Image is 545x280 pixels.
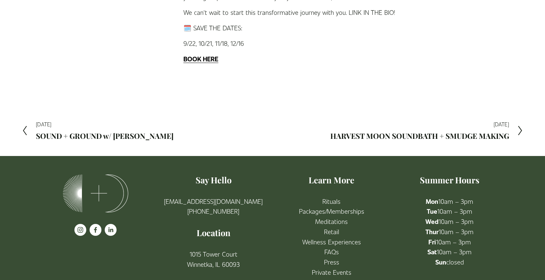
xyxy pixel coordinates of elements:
[90,224,101,236] a: facebook-unauth
[312,267,351,277] a: Private Events
[435,258,446,266] strong: Sun
[160,227,267,238] h4: Location
[22,122,174,140] a: [DATE] SOUND + GROUND w/ [PERSON_NAME]
[396,174,503,186] h4: Summer Hours
[278,174,385,186] h4: Learn More
[183,7,523,17] p: We can't wait to start this transformative journey with you. LINK IN THE BIO!
[322,196,341,206] a: Rituals
[36,132,174,140] h2: SOUND + GROUND w/ [PERSON_NAME]
[160,174,267,186] h4: Say Hello
[396,196,503,267] p: 10am – 3pm 10am – 3pm 10am – 3pm 10am – 3pm 10am – 3pm 10am – 3pm closed
[427,207,437,215] strong: Tue
[164,196,263,206] a: [EMAIL_ADDRESS][DOMAIN_NAME]
[427,247,437,256] strong: Sat
[278,196,385,277] p: R
[105,224,117,236] a: LinkedIn
[330,132,509,140] h2: HARVEST MOON SOUNDBATH + SMUDGE MAKING
[74,224,86,236] a: instagram-unauth
[183,38,523,48] p: 9/22, 10/21, 11/18, 12/16
[183,54,218,63] strong: BOOK HERE
[330,122,523,140] a: [DATE] HARVEST MOON SOUNDBATH + SMUDGE MAKING
[324,247,339,257] a: FAQs
[187,206,239,216] a: [PHONE_NUMBER]
[425,217,439,226] strong: Wed
[428,237,436,246] strong: Fri
[299,206,364,216] a: Packages/Memberships
[328,227,339,237] a: etail
[425,227,439,236] strong: Thur
[36,122,174,127] div: [DATE]
[183,23,523,33] p: 🗓️ SAVE THE DATES:
[183,55,218,63] a: BOOK HERE
[187,249,240,269] a: 1015 Tower CourtWinnetka, IL 60093
[302,237,361,247] a: Wellness Experiences
[330,122,509,127] div: [DATE]
[315,216,348,227] a: Meditations
[324,257,339,267] a: Press
[426,197,438,205] strong: Mon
